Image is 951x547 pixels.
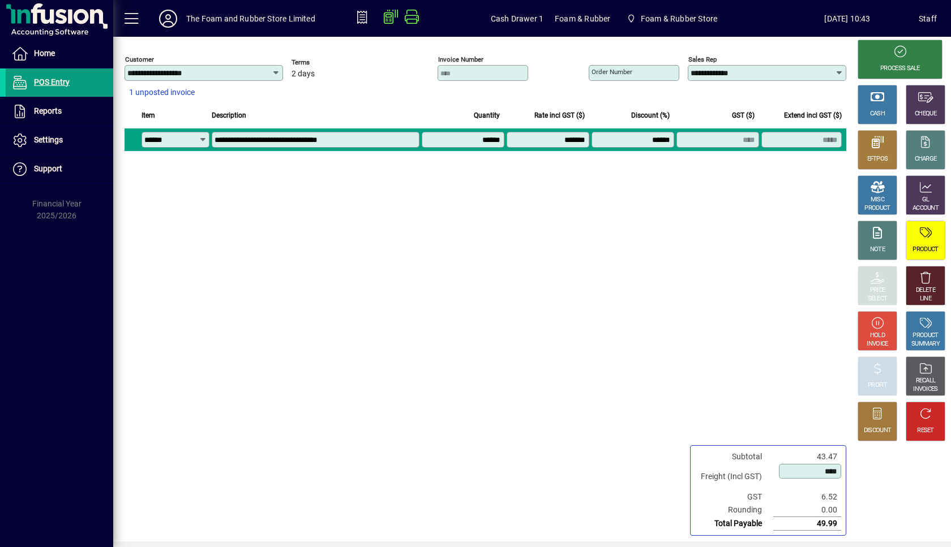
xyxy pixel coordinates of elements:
span: Settings [34,135,63,144]
div: PRODUCT [913,245,938,254]
a: Settings [6,126,113,154]
mat-label: Sales rep [688,55,717,63]
td: 49.99 [773,517,841,531]
span: Item [142,109,155,122]
div: RESET [917,427,934,435]
div: DISCOUNT [864,427,891,435]
td: 6.52 [773,490,841,503]
div: DELETE [916,286,935,295]
div: PRICE [870,286,885,295]
div: PRODUCT [864,204,890,213]
div: NOTE [870,245,885,254]
span: Rate incl GST ($) [534,109,585,122]
div: INVOICE [867,340,888,348]
span: Description [212,109,246,122]
span: [DATE] 10:43 [776,10,919,28]
span: POS Entry [34,77,70,87]
span: Terms [292,59,359,66]
span: Support [34,164,62,173]
mat-label: Order number [592,68,632,76]
div: LINE [920,295,931,303]
div: EFTPOS [867,155,888,163]
td: Subtotal [695,450,773,463]
td: Total Payable [695,517,773,531]
td: 0.00 [773,503,841,517]
div: ACCOUNT [913,204,939,213]
span: Foam & Rubber Store [641,10,717,28]
mat-label: Invoice number [438,55,483,63]
div: PROFIT [868,381,887,390]
a: Support [6,155,113,183]
div: INVOICES [913,385,937,394]
div: MISC [871,196,884,204]
td: GST [695,490,773,503]
td: Freight (Incl GST) [695,463,773,490]
button: Profile [150,8,186,29]
a: Home [6,40,113,68]
button: 1 unposted invoice [125,83,199,103]
td: 43.47 [773,450,841,463]
span: GST ($) [732,109,755,122]
span: 1 unposted invoice [129,87,195,98]
div: HOLD [870,331,885,340]
span: Home [34,49,55,58]
a: Reports [6,97,113,126]
div: SELECT [868,295,888,303]
div: CHARGE [915,155,937,163]
div: CHEQUE [915,110,936,118]
span: Cash Drawer 1 [491,10,543,28]
span: Foam & Rubber [555,10,610,28]
div: GL [922,196,929,204]
span: Extend incl GST ($) [784,109,842,122]
div: SUMMARY [911,340,940,348]
span: Quantity [474,109,500,122]
div: PROCESS SALE [880,64,920,73]
mat-label: Customer [125,55,154,63]
span: Reports [34,106,62,115]
div: PRODUCT [913,331,938,340]
div: Staff [919,10,937,28]
td: Rounding [695,503,773,517]
div: CASH [870,110,885,118]
div: The Foam and Rubber Store Limited [186,10,315,28]
div: RECALL [916,377,936,385]
span: 2 days [292,70,315,79]
span: Foam & Rubber Store [622,8,722,29]
span: Discount (%) [631,109,670,122]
